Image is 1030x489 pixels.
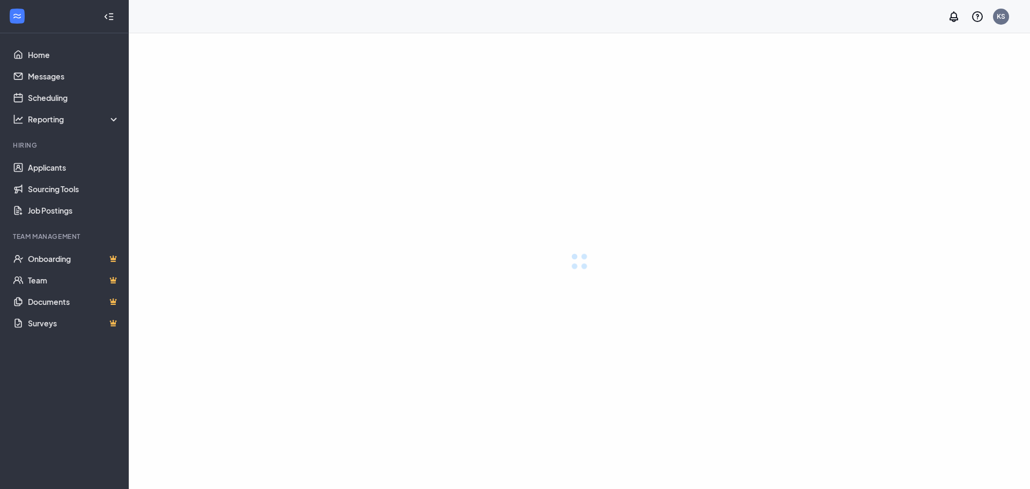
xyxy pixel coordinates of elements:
[28,178,120,200] a: Sourcing Tools
[13,141,117,150] div: Hiring
[28,312,120,334] a: SurveysCrown
[13,114,24,125] svg: Analysis
[28,200,120,221] a: Job Postings
[997,12,1005,21] div: KS
[12,11,23,21] svg: WorkstreamLogo
[13,232,117,241] div: Team Management
[971,10,984,23] svg: QuestionInfo
[28,291,120,312] a: DocumentsCrown
[28,114,120,125] div: Reporting
[28,44,120,65] a: Home
[28,157,120,178] a: Applicants
[947,10,960,23] svg: Notifications
[28,248,120,269] a: OnboardingCrown
[28,87,120,108] a: Scheduling
[28,65,120,87] a: Messages
[28,269,120,291] a: TeamCrown
[104,11,114,22] svg: Collapse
